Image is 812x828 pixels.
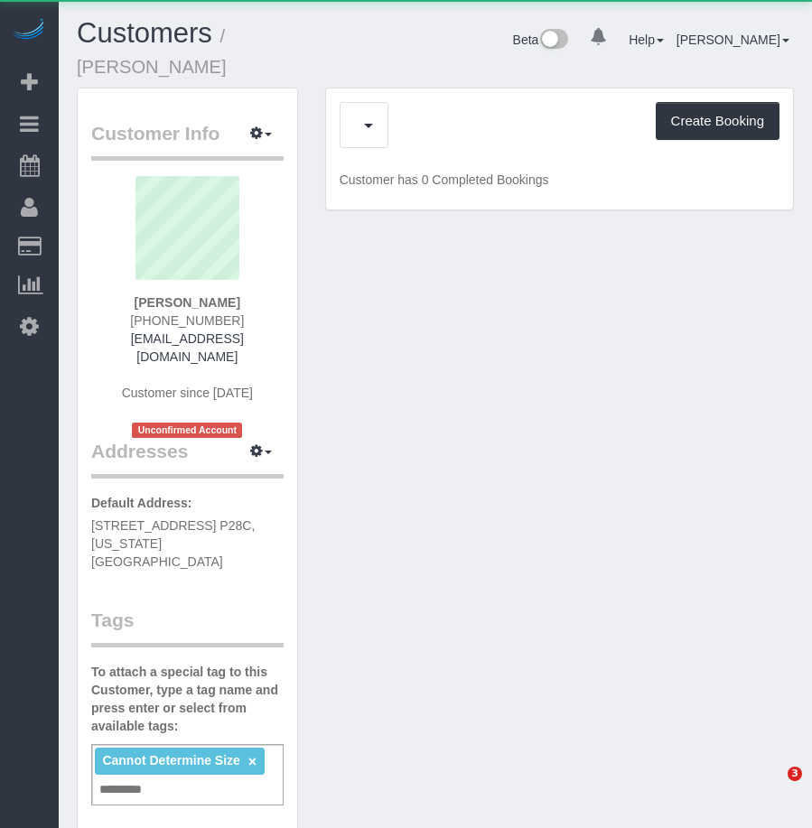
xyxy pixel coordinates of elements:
img: Automaid Logo [11,18,47,43]
button: Create Booking [656,102,779,140]
a: × [248,754,257,769]
legend: Tags [91,607,284,647]
span: Cannot Determine Size [102,753,239,768]
strong: [PERSON_NAME] [135,295,240,310]
a: [EMAIL_ADDRESS][DOMAIN_NAME] [131,331,244,364]
span: 3 [788,767,802,781]
legend: Customer Info [91,120,284,161]
p: Customer has 0 Completed Bookings [340,171,779,189]
a: Customers [77,17,212,49]
img: New interface [538,29,568,52]
span: [STREET_ADDRESS] P28C, [US_STATE][GEOGRAPHIC_DATA] [91,518,255,569]
span: Customer since [DATE] [122,386,253,400]
label: Default Address: [91,494,192,512]
a: Beta [513,33,569,47]
span: [PHONE_NUMBER] [130,313,244,328]
a: [PERSON_NAME] [677,33,789,47]
label: To attach a special tag to this Customer, type a tag name and press enter or select from availabl... [91,663,284,735]
iframe: Intercom live chat [751,767,794,810]
span: Unconfirmed Account [132,423,242,438]
a: Help [629,33,664,47]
